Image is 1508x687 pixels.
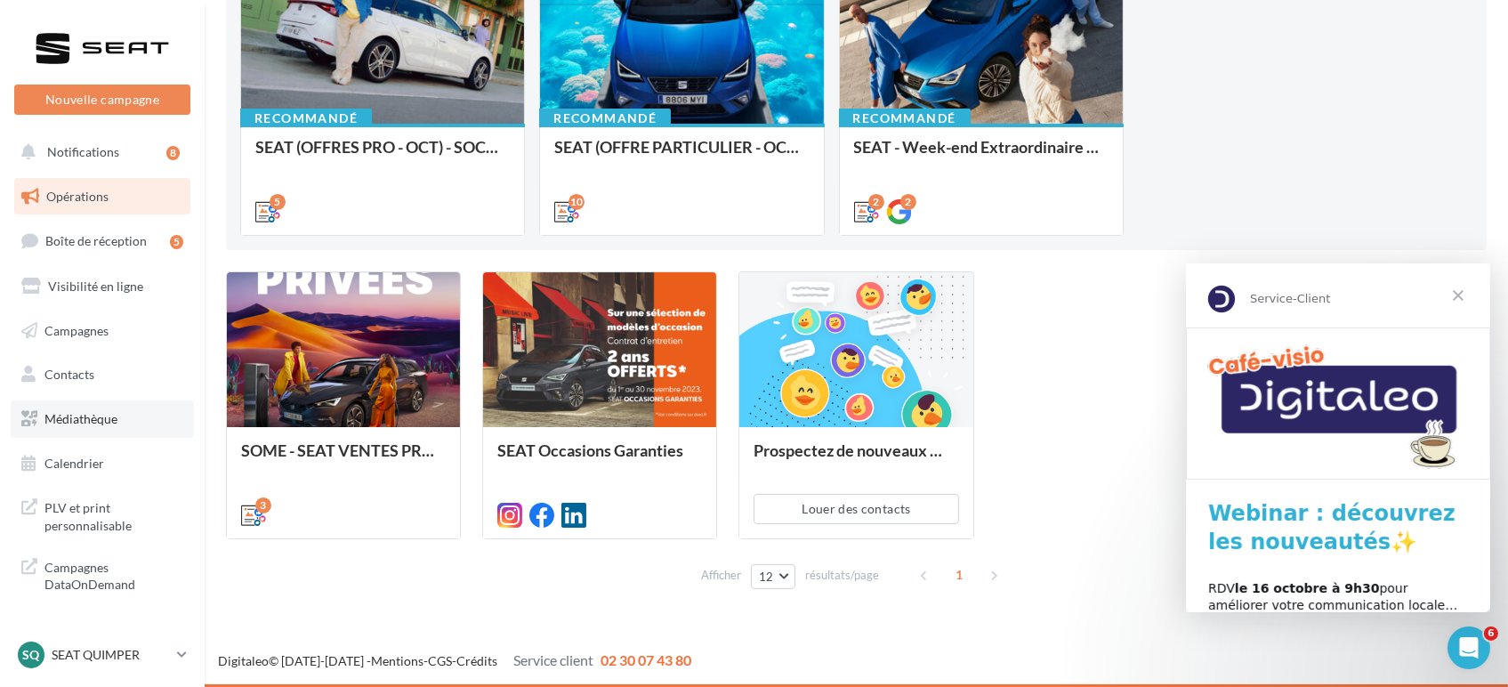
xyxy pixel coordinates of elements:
[754,494,958,524] button: Louer des contacts
[759,570,774,584] span: 12
[44,367,94,382] span: Contacts
[456,653,497,668] a: Crédits
[49,318,194,332] b: le 16 octobre à 9h30
[47,144,119,159] span: Notifications
[701,567,741,584] span: Afficher
[255,138,510,174] div: SEAT (OFFRES PRO - OCT) - SOCIAL MEDIA
[11,178,194,215] a: Opérations
[44,322,109,337] span: Campagnes
[1186,263,1490,612] iframe: Intercom live chat message
[554,138,809,174] div: SEAT (OFFRE PARTICULIER - OCT) - SOCIAL MEDIA
[11,268,194,305] a: Visibilité en ligne
[11,222,194,260] a: Boîte de réception5
[1448,626,1490,669] iframe: Intercom live chat
[11,400,194,438] a: Médiathèque
[513,651,593,668] span: Service client
[11,356,194,393] a: Contacts
[569,194,585,210] div: 10
[240,109,372,128] div: Recommandé
[241,441,446,477] div: SOME - SEAT VENTES PRIVEES
[48,279,143,294] span: Visibilité en ligne
[945,561,973,589] span: 1
[44,411,117,426] span: Médiathèque
[428,653,452,668] a: CGS
[751,564,796,589] button: 12
[539,109,671,128] div: Recommandé
[23,646,40,664] span: SQ
[839,109,971,128] div: Recommandé
[11,489,194,541] a: PLV et print personnalisable
[371,653,423,668] a: Mentions
[44,496,183,534] span: PLV et print personnalisable
[170,235,183,249] div: 5
[45,233,147,248] span: Boîte de réception
[900,194,916,210] div: 2
[11,312,194,350] a: Campagnes
[601,651,691,668] span: 02 30 07 43 80
[14,85,190,115] button: Nouvelle campagne
[1484,626,1498,641] span: 6
[754,441,958,477] div: Prospectez de nouveaux contacts
[497,441,702,477] div: SEAT Occasions Garanties
[854,138,1109,174] div: SEAT - Week-end Extraordinaire ([GEOGRAPHIC_DATA]) - OCTOBRE
[218,653,691,668] span: © [DATE]-[DATE] - - -
[270,194,286,210] div: 5
[11,445,194,482] a: Calendrier
[11,133,187,171] button: Notifications 8
[22,317,282,369] div: RDV pour améliorer votre communication locale… et attirer plus de clients !
[255,497,271,513] div: 3
[44,456,104,471] span: Calendrier
[46,189,109,204] span: Opérations
[166,146,180,160] div: 8
[44,555,183,594] span: Campagnes DataOnDemand
[11,548,194,601] a: Campagnes DataOnDemand
[218,653,269,668] a: Digitaleo
[868,194,884,210] div: 2
[805,567,879,584] span: résultats/page
[14,638,190,672] a: SQ SEAT QUIMPER
[52,646,170,664] p: SEAT QUIMPER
